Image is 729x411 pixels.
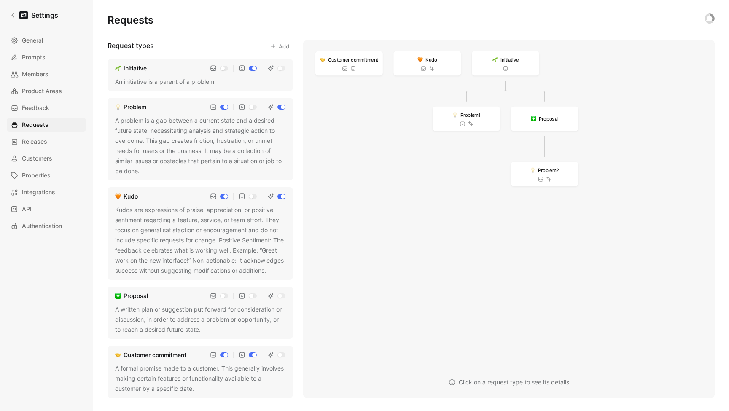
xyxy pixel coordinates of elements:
a: 🧡Kudo [113,191,140,201]
div: A problem is a gap between a current state and a desired future state, necessitating analysis and... [115,116,285,176]
span: Product Areas [22,86,62,96]
a: Authentication [7,219,86,233]
span: Releases [22,137,47,147]
span: Problem 1 [460,111,480,119]
img: 💡 [452,112,457,118]
a: 🌱Initiative [472,51,539,76]
div: Customer commitment [124,350,186,360]
a: Product Areas [7,84,86,98]
span: Proposal [539,115,558,123]
button: Add [266,40,293,52]
a: General [7,34,86,47]
div: Problem [124,102,146,112]
img: ❇️ [115,293,121,299]
span: Requests [22,120,48,130]
a: Properties [7,169,86,182]
a: Prompts [7,51,86,64]
a: 💡Problem [113,102,148,112]
img: ❇️ [531,116,536,121]
h1: Settings [31,10,58,20]
img: 🤝 [320,57,325,62]
a: Feedback [7,101,86,115]
div: A formal promise made to a customer. This generally involves making certain features or functiona... [115,363,285,394]
span: Feedback [22,103,49,113]
span: Integrations [22,187,55,197]
h1: Requests [108,13,153,27]
div: Kudos are expressions of praise, appreciation, or positive sentiment regarding a feature, service... [115,205,285,276]
span: General [22,35,43,46]
a: 🌱Initiative [113,63,148,73]
div: Kudo [124,191,138,201]
span: Members [22,69,48,79]
span: Authentication [22,221,62,231]
img: 🧡 [115,193,121,199]
span: API [22,204,32,214]
img: 🌱 [115,65,121,71]
span: Customers [22,153,52,164]
img: 🧡 [417,57,423,62]
a: Customers [7,152,86,165]
h3: Request types [108,40,154,52]
img: 🤝 [115,352,121,358]
a: API [7,202,86,216]
a: Members [7,67,86,81]
a: Requests [7,118,86,132]
a: 🤝Customer commitment [113,350,188,360]
span: Properties [22,170,51,180]
span: Initiative [500,56,519,64]
g: Edge from RG9jdHlwZV9iMjkzZWMzNy0yMzY5LTQxNGUtODc2OC1kYTJjZmFkNjQ5YjM=-0-none to RG9jdHlwZV84ODA1... [466,81,506,102]
a: Releases [7,135,86,148]
img: 💡 [115,104,121,110]
span: Problem 2 [538,166,559,174]
span: Customer commitment [328,56,378,64]
span: Kudo [425,56,437,64]
span: Prompts [22,52,46,62]
img: 💡 [530,167,535,173]
div: A written plan or suggestion put forward for consideration or discussion, in order to address a p... [115,304,285,335]
div: An initiative is a parent of a problem. [115,77,285,87]
div: Click on a request type to see its details [449,377,569,387]
a: 💡Problem1 [433,107,500,131]
a: Integrations [7,185,86,199]
a: ❇️Proposal [113,291,150,301]
img: 🌱 [492,57,498,62]
a: 🤝Customer commitment [315,51,382,76]
a: ❇️Proposal [511,107,578,131]
a: 💡Problem2 [511,162,578,186]
g: Edge from RG9jdHlwZV9iMjkzZWMzNy0yMzY5LTQxNGUtODc2OC1kYTJjZmFkNjQ5YjM=-0-none to RG9jdHlwZV9iZTIz... [506,81,545,102]
div: Proposal [124,291,148,301]
a: 🧡Kudo [393,51,461,76]
div: Initiative [124,63,147,73]
a: Settings [7,7,62,24]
